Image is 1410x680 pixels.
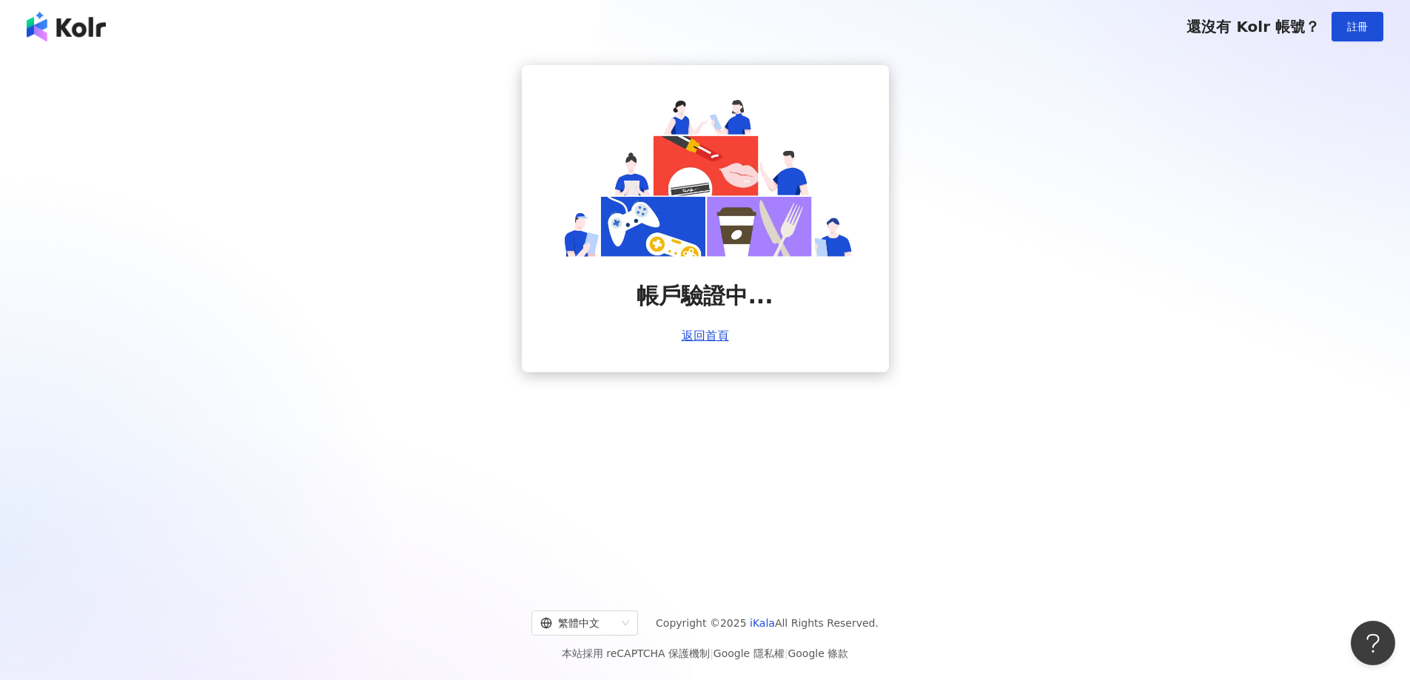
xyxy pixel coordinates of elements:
[637,280,773,312] span: 帳戶驗證中...
[562,644,848,662] span: 本站採用 reCAPTCHA 保護機制
[540,611,616,635] div: 繁體中文
[1351,621,1395,665] iframe: Help Scout Beacon - Open
[682,329,729,343] a: 返回首頁
[750,617,775,629] a: iKala
[1332,12,1383,41] button: 註冊
[557,95,853,257] img: account is verifying
[1347,21,1368,33] span: 註冊
[785,647,788,659] span: |
[27,12,106,41] img: logo
[656,614,879,632] span: Copyright © 2025 All Rights Reserved.
[788,647,848,659] a: Google 條款
[710,647,714,659] span: |
[714,647,785,659] a: Google 隱私權
[1186,18,1320,36] span: 還沒有 Kolr 帳號？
